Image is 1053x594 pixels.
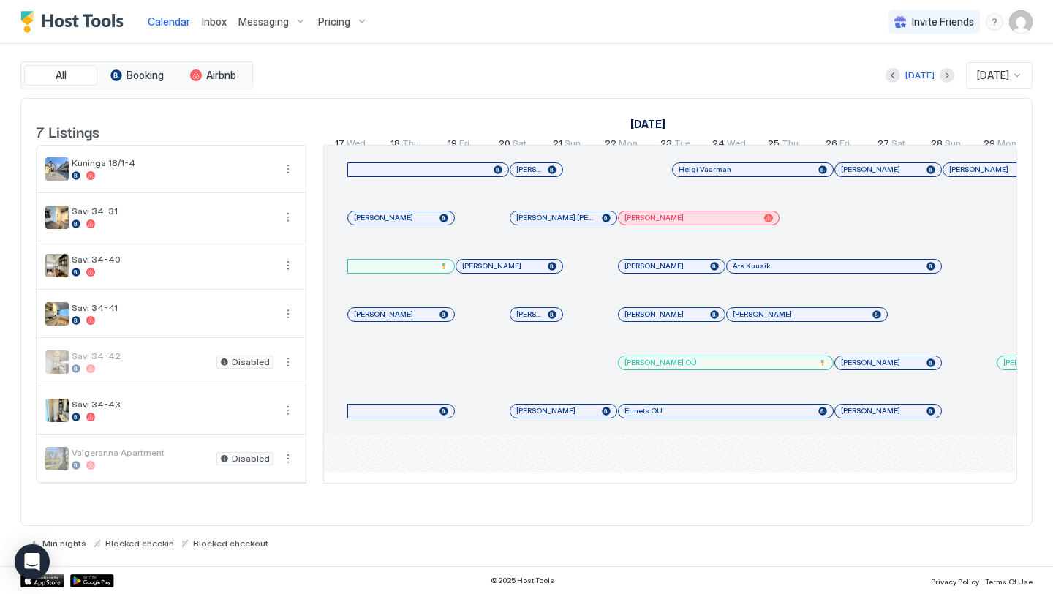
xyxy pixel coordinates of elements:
[499,138,510,153] span: 20
[657,135,694,156] a: September 23, 2025
[279,450,297,467] div: menu
[335,138,344,153] span: 17
[822,135,853,156] a: September 26, 2025
[977,69,1009,82] span: [DATE]
[202,14,227,29] a: Inbox
[20,574,64,587] a: App Store
[553,138,562,153] span: 21
[279,257,297,274] button: More options
[279,305,297,323] div: menu
[516,309,542,319] span: [PERSON_NAME]
[984,138,995,153] span: 29
[238,15,289,29] span: Messaging
[148,15,190,28] span: Calendar
[100,65,173,86] button: Booking
[354,213,413,222] span: [PERSON_NAME]
[985,573,1033,588] a: Terms Of Use
[841,406,900,416] span: [PERSON_NAME]
[601,135,641,156] a: September 22, 2025
[624,406,663,416] span: Ermets OU
[45,206,69,229] div: listing image
[549,135,584,156] a: September 21, 2025
[495,135,530,156] a: September 20, 2025
[516,213,596,222] span: [PERSON_NAME] [PERSON_NAME]
[193,538,268,549] span: Blocked checkout
[279,353,297,371] button: More options
[72,254,273,265] span: Savi 34-40
[624,358,697,367] span: [PERSON_NAME] OÜ
[949,165,1008,174] span: [PERSON_NAME]
[72,206,273,217] span: Savi 34-31
[72,399,273,410] span: Savi 34-43
[768,138,780,153] span: 25
[986,13,1003,31] div: menu
[20,11,130,33] a: Host Tools Logo
[444,135,473,156] a: September 19, 2025
[279,208,297,226] button: More options
[826,138,837,153] span: 26
[516,406,575,416] span: [PERSON_NAME]
[513,138,526,153] span: Sat
[877,138,889,153] span: 27
[905,69,935,82] div: [DATE]
[127,69,164,82] span: Booking
[605,138,616,153] span: 22
[985,577,1033,586] span: Terms Of Use
[841,358,900,367] span: [PERSON_NAME]
[402,138,419,153] span: Thu
[903,67,937,84] button: [DATE]
[279,305,297,323] button: More options
[318,15,350,29] span: Pricing
[206,69,236,82] span: Airbnb
[331,135,369,156] a: September 17, 2025
[931,577,979,586] span: Privacy Policy
[940,68,954,83] button: Next month
[945,138,961,153] span: Sun
[56,69,67,82] span: All
[354,309,413,319] span: [PERSON_NAME]
[997,138,1016,153] span: Mon
[45,254,69,277] div: listing image
[624,213,684,222] span: [PERSON_NAME]
[660,138,672,153] span: 23
[347,138,366,153] span: Wed
[459,138,469,153] span: Fri
[462,261,521,271] span: [PERSON_NAME]
[931,573,979,588] a: Privacy Policy
[176,65,249,86] button: Airbnb
[45,399,69,422] div: listing image
[70,574,114,587] a: Google Play Store
[733,309,792,319] span: [PERSON_NAME]
[874,135,909,156] a: September 27, 2025
[15,544,50,579] div: Open Intercom Messenger
[886,68,900,83] button: Previous month
[891,138,905,153] span: Sat
[674,138,690,153] span: Tue
[279,160,297,178] button: More options
[491,576,554,585] span: © 2025 Host Tools
[727,138,746,153] span: Wed
[20,61,253,89] div: tab-group
[279,208,297,226] div: menu
[709,135,750,156] a: September 24, 2025
[782,138,799,153] span: Thu
[980,135,1020,156] a: September 29, 2025
[448,138,457,153] span: 19
[36,120,99,142] span: 7 Listings
[24,65,97,86] button: All
[279,402,297,419] button: More options
[764,135,802,156] a: September 25, 2025
[927,135,965,156] a: September 28, 2025
[72,350,211,361] span: Savi 34-42
[390,138,400,153] span: 18
[619,138,638,153] span: Mon
[931,138,943,153] span: 28
[1009,10,1033,34] div: User profile
[202,15,227,28] span: Inbox
[839,138,850,153] span: Fri
[387,135,423,156] a: September 18, 2025
[712,138,725,153] span: 24
[565,138,581,153] span: Sun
